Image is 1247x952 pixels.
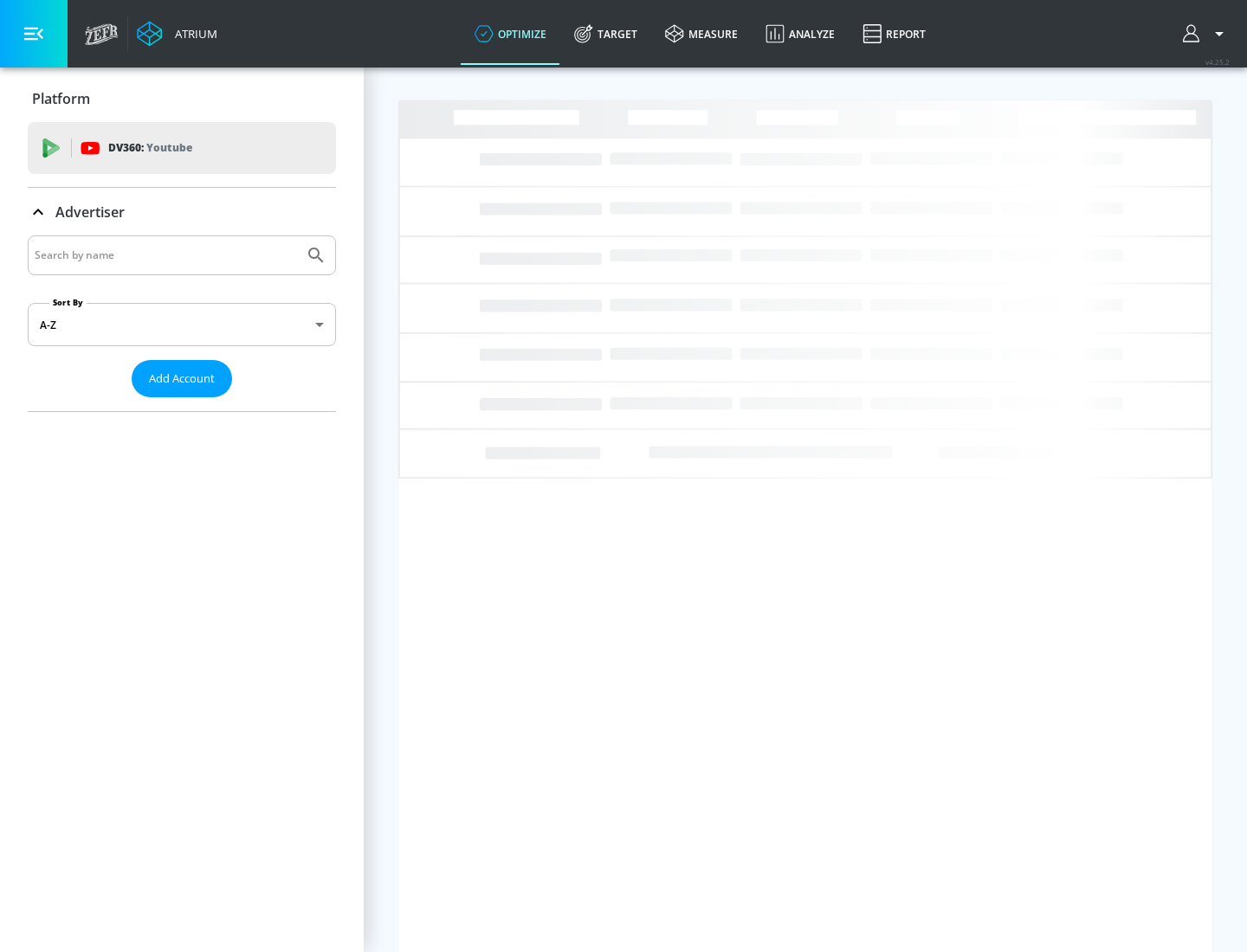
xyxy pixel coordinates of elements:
p: Platform [32,89,90,108]
a: Report [849,3,940,65]
p: Youtube [146,138,192,157]
a: measure [651,3,752,65]
div: A-Z [28,303,336,346]
a: Analyze [752,3,849,65]
div: Advertiser [28,188,336,236]
div: Platform [28,74,336,123]
p: Advertiser [55,203,125,222]
span: Add Account [149,369,215,389]
a: Target [560,3,651,65]
label: Sort By [49,297,87,308]
nav: list of Advertiser [28,397,336,411]
input: Search by name [35,244,297,267]
p: DV360: [108,138,192,158]
div: Advertiser [28,235,336,411]
div: Atrium [168,26,217,42]
a: optimize [461,3,560,65]
button: Add Account [132,360,232,397]
span: v 4.25.2 [1205,57,1230,67]
a: Atrium [137,21,217,47]
div: DV360: Youtube [28,122,336,174]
